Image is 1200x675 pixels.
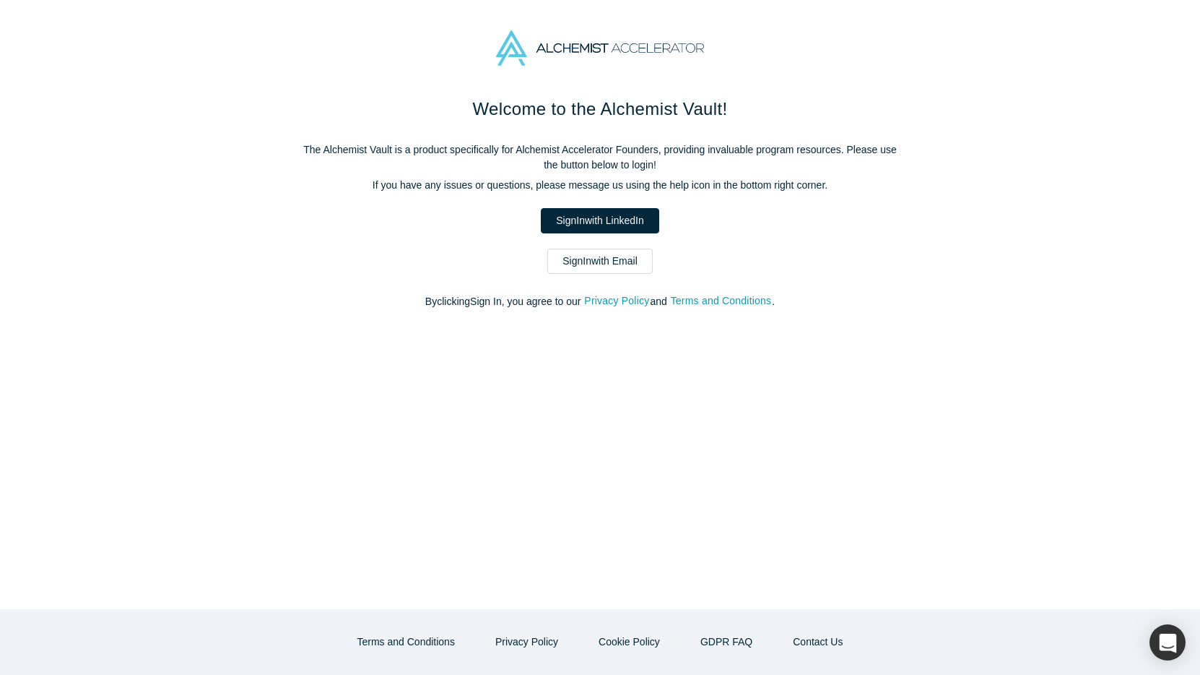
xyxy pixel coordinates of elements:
button: Privacy Policy [583,293,650,309]
button: Terms and Conditions [342,629,470,655]
button: Cookie Policy [583,629,675,655]
p: If you have any issues or questions, please message us using the help icon in the bottom right co... [297,178,903,193]
a: GDPR FAQ [685,629,768,655]
a: SignInwith Email [547,249,653,274]
p: The Alchemist Vault is a product specifically for Alchemist Accelerator Founders, providing inval... [297,142,903,173]
a: SignInwith LinkedIn [541,208,658,233]
h1: Welcome to the Alchemist Vault! [297,96,903,122]
p: By clicking Sign In , you agree to our and . [297,294,903,309]
img: Alchemist Accelerator Logo [496,30,704,66]
button: Contact Us [778,629,858,655]
button: Terms and Conditions [670,293,773,309]
button: Privacy Policy [480,629,573,655]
